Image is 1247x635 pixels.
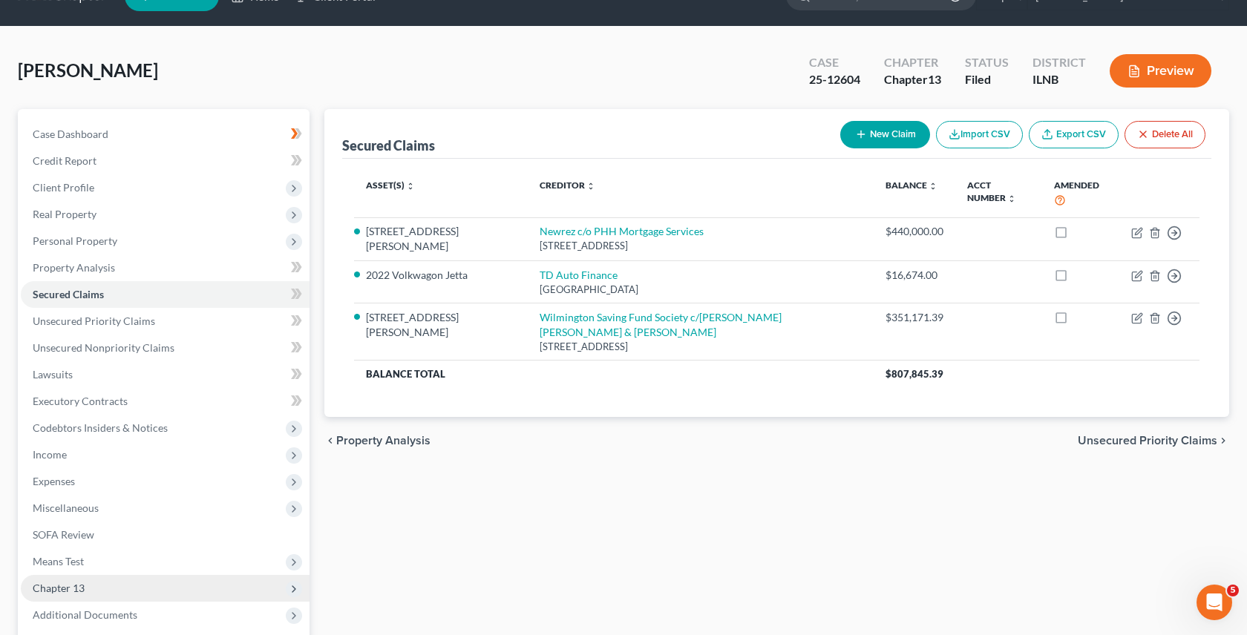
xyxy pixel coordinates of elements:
a: Case Dashboard [21,121,310,148]
i: unfold_more [929,182,937,191]
span: Personal Property [33,234,117,247]
span: Secured Claims [33,288,104,300]
span: Case Dashboard [33,128,108,140]
span: Property Analysis [33,261,115,274]
div: Chapter [884,71,941,88]
i: unfold_more [406,182,415,191]
div: 25-12604 [809,71,860,88]
a: Lawsuits [21,361,310,388]
a: Export CSV [1029,121,1119,148]
button: Unsecured Priority Claims chevron_right [1078,435,1229,447]
a: Acct Number unfold_more [967,180,1016,203]
span: 5 [1227,585,1239,596]
iframe: Intercom live chat [1197,585,1232,620]
span: Chapter 13 [33,582,85,594]
span: Lawsuits [33,368,73,381]
a: Wilmington Saving Fund Society c/[PERSON_NAME] [PERSON_NAME] & [PERSON_NAME] [540,311,782,338]
span: Property Analysis [336,435,431,447]
div: Chapter [884,54,941,71]
a: Newrez c/o PHH Mortgage Services [540,225,704,237]
a: Property Analysis [21,254,310,281]
div: [STREET_ADDRESS] [540,239,862,253]
span: Unsecured Priority Claims [33,315,155,327]
button: chevron_left Property Analysis [324,435,431,447]
a: SOFA Review [21,522,310,548]
div: ILNB [1032,71,1086,88]
div: [STREET_ADDRESS] [540,340,862,354]
div: Filed [965,71,1009,88]
span: Means Test [33,555,84,567]
span: Executory Contracts [33,395,128,407]
div: $351,171.39 [886,310,943,325]
th: Balance Total [354,360,874,386]
span: Real Property [33,208,96,220]
span: 13 [928,72,941,86]
div: District [1032,54,1086,71]
li: [STREET_ADDRESS][PERSON_NAME] [366,310,516,340]
span: Credit Report [33,154,96,167]
li: [STREET_ADDRESS][PERSON_NAME] [366,224,516,254]
a: Credit Report [21,148,310,174]
span: $807,845.39 [886,368,943,380]
span: Income [33,448,67,461]
th: Amended [1042,171,1119,217]
span: Expenses [33,475,75,487]
button: New Claim [840,121,930,148]
button: Delete All [1125,121,1205,148]
span: Unsecured Nonpriority Claims [33,341,174,354]
button: Preview [1110,54,1211,88]
i: unfold_more [1007,194,1016,203]
a: Secured Claims [21,281,310,308]
a: Creditor unfold_more [540,180,595,191]
span: SOFA Review [33,528,94,541]
a: Unsecured Priority Claims [21,308,310,335]
span: Miscellaneous [33,501,99,514]
div: $440,000.00 [886,224,943,239]
li: 2022 Volkwagon Jetta [366,268,516,283]
a: Unsecured Nonpriority Claims [21,335,310,361]
div: Status [965,54,1009,71]
span: [PERSON_NAME] [18,59,158,81]
a: TD Auto Finance [540,269,618,281]
div: Case [809,54,860,71]
div: [GEOGRAPHIC_DATA] [540,283,862,297]
span: Unsecured Priority Claims [1078,435,1217,447]
a: Balance unfold_more [886,180,937,191]
span: Codebtors Insiders & Notices [33,421,168,434]
i: unfold_more [586,182,595,191]
span: Additional Documents [33,608,137,621]
div: $16,674.00 [886,268,943,283]
button: Import CSV [936,121,1023,148]
i: chevron_right [1217,435,1229,447]
a: Asset(s) unfold_more [366,180,415,191]
span: Client Profile [33,181,94,194]
div: Secured Claims [342,136,435,154]
i: chevron_left [324,435,336,447]
a: Executory Contracts [21,388,310,415]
